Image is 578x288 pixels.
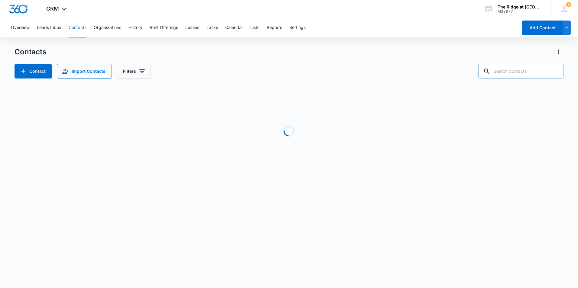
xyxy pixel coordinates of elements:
[15,47,46,56] h1: Contacts
[554,47,563,57] button: Actions
[566,2,571,7] span: 3
[150,18,178,37] button: Rent Offerings
[11,18,30,37] button: Overview
[289,18,306,37] button: Settings
[94,18,121,37] button: Organizations
[15,64,52,78] button: Add Contact
[37,18,61,37] button: Leads Inbox
[225,18,243,37] button: Calendar
[250,18,259,37] button: Lists
[478,64,563,78] input: Search Contacts
[206,18,218,37] button: Tasks
[522,21,563,35] button: Add Contact
[128,18,142,37] button: History
[267,18,282,37] button: Reports
[498,9,542,14] div: account id
[185,18,199,37] button: Leases
[117,64,151,78] button: Filters
[498,5,542,9] div: account name
[69,18,86,37] button: Contacts
[46,5,59,12] span: CRM
[57,64,112,78] button: Import Contacts
[566,2,571,7] div: notifications count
